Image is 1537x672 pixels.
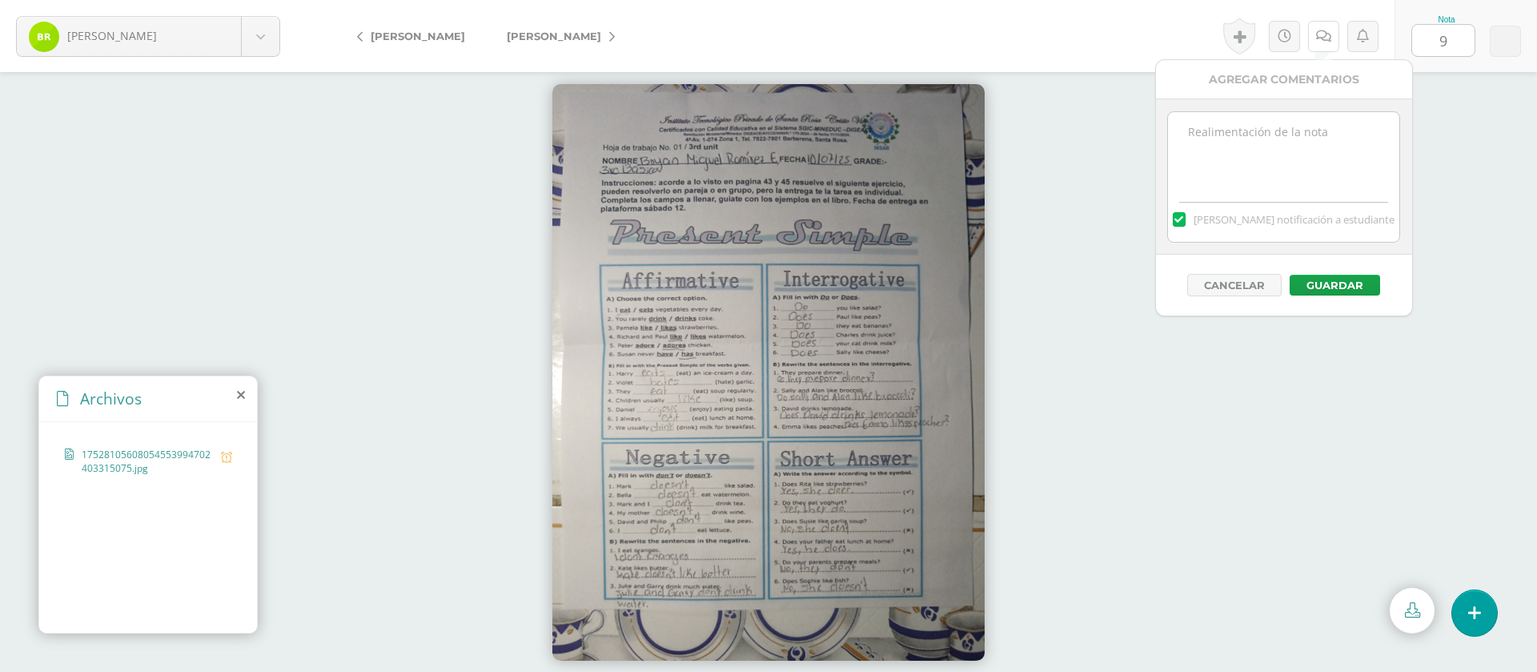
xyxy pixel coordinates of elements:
[486,17,628,55] a: [PERSON_NAME]
[82,448,213,475] span: 17528105608054553994702403315075.jpg
[17,17,279,56] a: [PERSON_NAME]
[1412,25,1475,56] input: 0-10.0
[344,17,486,55] a: [PERSON_NAME]
[1194,212,1395,227] span: [PERSON_NAME] notificación a estudiante
[1156,60,1412,99] div: Agregar Comentarios
[1411,15,1482,24] div: Nota
[67,28,157,43] span: [PERSON_NAME]
[552,84,985,661] img: https://edoofiles.nyc3.digitaloceanspaces.com/cristovive/activity_submission/6f012cd6-5b1b-4e06-a...
[80,388,142,409] span: Archivos
[507,30,601,42] span: [PERSON_NAME]
[1187,274,1282,296] button: Cancelar
[29,22,59,52] img: f6e4694731c3ec7de0f2a623c2c90571.png
[1290,275,1380,296] button: Guardar
[237,388,245,401] i: close
[371,30,465,42] span: [PERSON_NAME]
